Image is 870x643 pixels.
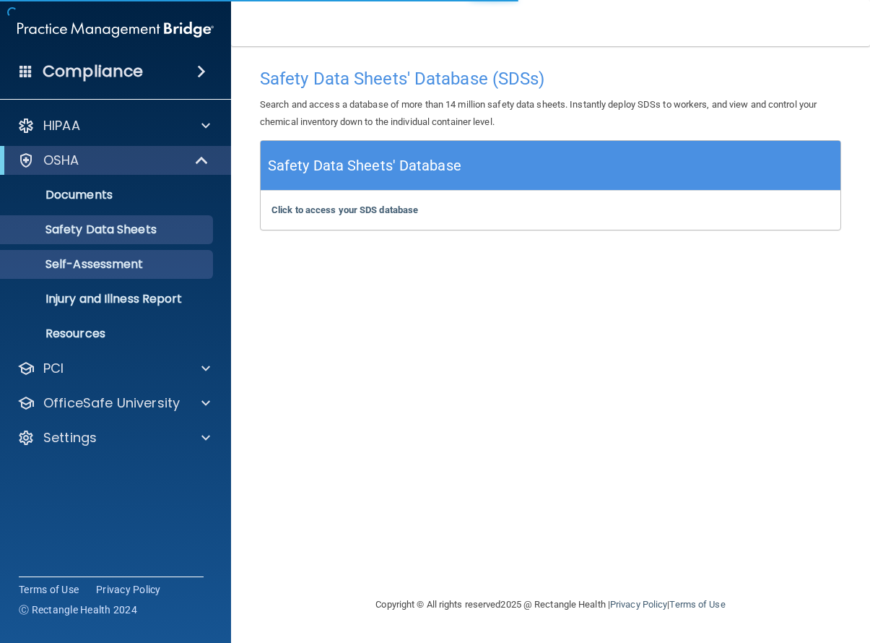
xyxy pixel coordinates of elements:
a: HIPAA [17,117,210,134]
p: Safety Data Sheets [9,223,206,237]
div: Copyright © All rights reserved 2025 @ Rectangle Health | | [287,582,814,628]
h4: Safety Data Sheets' Database (SDSs) [260,69,841,88]
p: Injury and Illness Report [9,292,206,306]
p: Documents [9,188,206,202]
a: OfficeSafe University [17,394,210,412]
p: PCI [43,360,64,377]
p: HIPAA [43,117,80,134]
p: Resources [9,327,206,341]
h4: Compliance [43,61,143,82]
img: PMB logo [17,15,214,44]
a: Terms of Use [669,599,725,610]
a: Privacy Policy [610,599,667,610]
p: OfficeSafe University [43,394,180,412]
a: Settings [17,429,210,446]
a: Privacy Policy [96,582,161,597]
p: Search and access a database of more than 14 million safety data sheets. Instantly deploy SDSs to... [260,96,841,131]
a: PCI [17,360,210,377]
span: Ⓒ Rectangle Health 2024 [19,603,137,617]
p: Self-Assessment [9,257,206,272]
a: Terms of Use [19,582,79,597]
h5: Safety Data Sheets' Database [268,153,461,178]
p: Settings [43,429,97,446]
a: OSHA [17,152,209,169]
p: OSHA [43,152,79,169]
a: Click to access your SDS database [271,204,418,215]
